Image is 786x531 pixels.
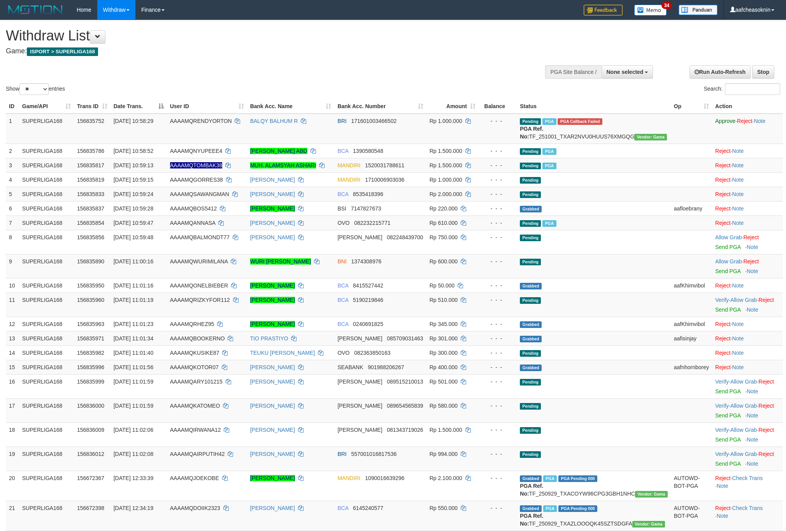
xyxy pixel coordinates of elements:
[365,177,404,183] span: Copy 1710006903036 to clipboard
[730,379,757,385] a: Allow Grab
[6,144,19,158] td: 2
[732,475,763,481] a: Check Trans
[250,321,295,327] a: [PERSON_NAME]
[6,374,19,398] td: 16
[671,99,712,114] th: Op: activate to sort column ascending
[715,350,731,356] a: Reject
[351,205,381,212] span: Copy 7147827673 to clipboard
[730,451,757,457] a: Allow Grab
[712,360,783,374] td: ·
[337,258,346,265] span: BNI
[715,388,740,394] a: Send PGA
[482,335,514,342] div: - - -
[6,254,19,278] td: 9
[715,505,731,511] a: Reject
[250,205,295,212] a: [PERSON_NAME]
[520,321,542,328] span: Grabbed
[520,191,541,198] span: Pending
[712,187,783,201] td: ·
[430,364,458,370] span: Rp 400.000
[170,335,225,342] span: AAAAMQBOOKERNO
[715,118,735,124] a: Approve
[6,360,19,374] td: 15
[337,335,382,342] span: [PERSON_NAME]
[542,118,556,125] span: Marked by aafsengchandara
[715,461,740,467] a: Send PGA
[19,374,74,398] td: SUPERLIGA168
[170,162,222,168] span: Nama rekening ada tanda titik/strip, harap diedit
[170,321,214,327] span: AAAAMQRHEZ95
[730,403,757,409] a: Allow Grab
[114,350,153,356] span: [DATE] 11:01:40
[77,364,104,370] span: 156835996
[353,191,383,197] span: Copy 8535418396 to clipboard
[337,350,349,356] span: OVO
[77,162,104,168] span: 156835817
[520,259,541,265] span: Pending
[715,412,740,419] a: Send PGA
[430,205,458,212] span: Rp 220.000
[337,297,348,303] span: BCA
[712,99,783,114] th: Action
[671,317,712,331] td: aafKhimvibol
[430,297,458,303] span: Rp 510.000
[250,191,295,197] a: [PERSON_NAME]
[520,350,541,357] span: Pending
[351,118,397,124] span: Copy 171601003466502 to clipboard
[545,65,601,79] div: PGA Site Balance /
[114,282,153,289] span: [DATE] 11:01:16
[114,148,153,154] span: [DATE] 10:58:52
[482,282,514,289] div: - - -
[430,258,458,265] span: Rp 600.000
[77,148,104,154] span: 156835786
[520,163,541,169] span: Pending
[758,379,774,385] a: Reject
[114,364,153,370] span: [DATE] 11:01:56
[354,220,390,226] span: Copy 082232215771 to clipboard
[715,162,731,168] a: Reject
[337,177,360,183] span: MANDIRI
[170,350,219,356] span: AAAAMQKUSIKE87
[715,258,742,265] a: Allow Grab
[250,282,295,289] a: [PERSON_NAME]
[520,126,543,140] b: PGA Ref. No:
[732,205,744,212] a: Note
[482,233,514,241] div: - - -
[114,118,153,124] span: [DATE] 10:58:29
[715,268,740,274] a: Send PGA
[712,278,783,293] td: ·
[712,254,783,278] td: ·
[715,148,731,154] a: Reject
[6,4,65,16] img: MOTION_logo.png
[715,475,731,481] a: Reject
[517,114,670,144] td: TF_251001_TXAR2NVU0HUUS76XMGQG
[6,230,19,254] td: 8
[717,513,728,519] a: Note
[111,99,167,114] th: Date Trans.: activate to sort column descending
[6,345,19,360] td: 14
[170,148,223,154] span: AAAAMQNYUPEEE4
[482,219,514,227] div: - - -
[19,83,49,95] select: Showentries
[732,364,744,370] a: Note
[250,297,295,303] a: [PERSON_NAME]
[250,118,298,124] a: BALQY BALHUM R
[77,282,104,289] span: 156835950
[170,118,232,124] span: AAAAMQRENDYORTON
[747,244,758,250] a: Note
[712,158,783,172] td: ·
[250,379,295,385] a: [PERSON_NAME]
[712,374,783,398] td: · ·
[430,162,462,168] span: Rp 1.500.000
[715,177,731,183] a: Reject
[387,335,423,342] span: Copy 085709031463 to clipboard
[520,148,541,155] span: Pending
[19,172,74,187] td: SUPERLIGA168
[6,201,19,216] td: 6
[747,461,758,467] a: Note
[715,321,731,327] a: Reject
[430,234,458,240] span: Rp 750.000
[19,278,74,293] td: SUPERLIGA168
[747,268,758,274] a: Note
[715,191,731,197] a: Reject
